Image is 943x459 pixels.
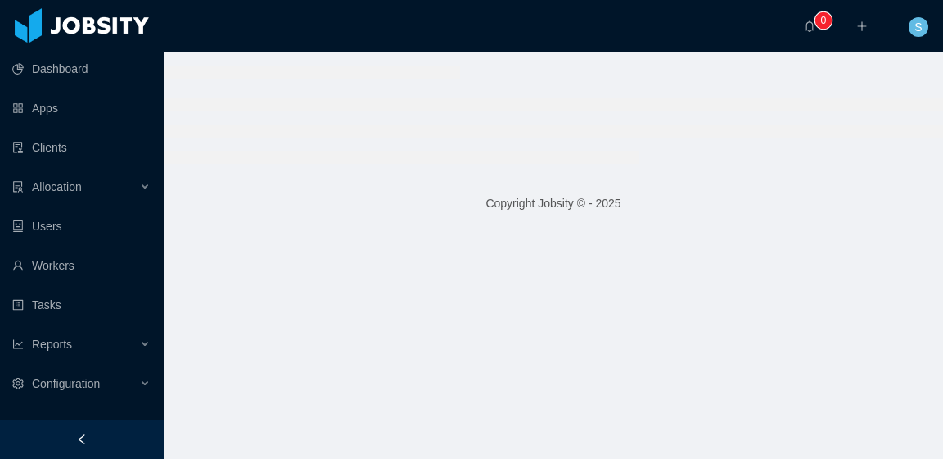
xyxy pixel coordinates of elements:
a: icon: userWorkers [12,249,151,282]
i: icon: line-chart [12,339,24,350]
span: Allocation [32,180,82,193]
i: icon: setting [12,378,24,389]
i: icon: solution [12,181,24,193]
i: icon: plus [856,20,868,32]
span: Configuration [32,377,100,390]
a: icon: robotUsers [12,210,151,243]
a: icon: profileTasks [12,289,151,321]
footer: Copyright Jobsity © - 2025 [164,175,943,232]
a: icon: auditClients [12,131,151,164]
span: S [914,17,922,37]
i: icon: bell [804,20,815,32]
a: icon: pie-chartDashboard [12,52,151,85]
span: Reports [32,338,72,351]
a: icon: appstoreApps [12,92,151,125]
sup: 0 [815,12,832,29]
